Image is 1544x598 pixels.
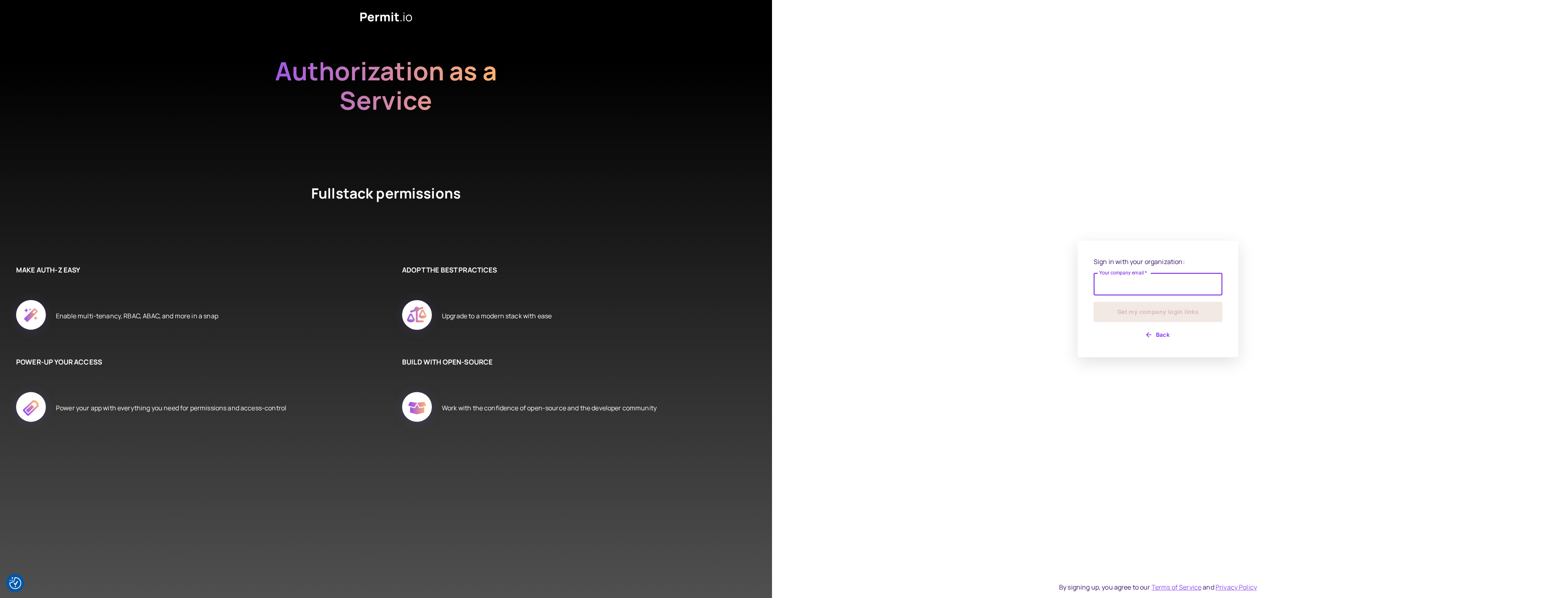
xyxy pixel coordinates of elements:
a: Terms of Service [1152,583,1201,592]
h2: Authorization as a Service [249,56,523,144]
div: By signing up, you agree to our and [1059,582,1257,592]
div: Upgrade to a modern stack with ease [442,291,552,341]
div: Enable multi-tenancy, RBAC, ABAC, and more in a snap [56,291,218,341]
h6: MAKE AUTH-Z EASY [16,265,362,275]
button: Get my company login links [1094,302,1222,322]
p: Sign in with your organization: [1094,257,1222,266]
button: Back [1094,328,1222,341]
img: Revisit consent button [9,577,21,589]
label: Your company email [1099,269,1147,276]
button: Consent Preferences [9,577,21,589]
h4: Fullstack permissions [281,184,491,233]
h6: POWER-UP YOUR ACCESS [16,357,362,367]
h6: ADOPT THE BEST PRACTICES [402,265,748,275]
div: Power your app with everything you need for permissions and access-control [56,383,286,433]
a: Privacy Policy [1215,583,1257,592]
h6: BUILD WITH OPEN-SOURCE [402,357,748,367]
div: Work with the confidence of open-source and the developer community [442,383,657,433]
